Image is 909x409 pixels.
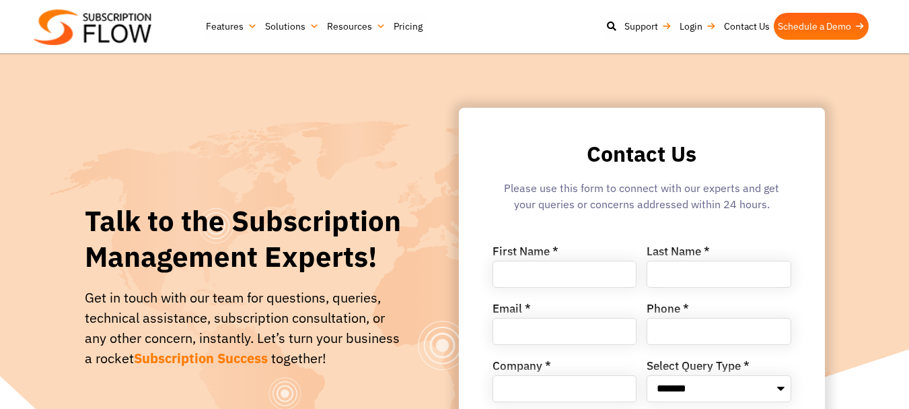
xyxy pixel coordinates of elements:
[34,9,151,45] img: Subscriptionflow
[390,13,427,40] a: Pricing
[647,246,710,261] label: Last Name *
[85,203,408,274] h1: Talk to the Subscription Management Experts!
[647,360,750,375] label: Select Query Type *
[85,288,408,369] div: Get in touch with our team for questions, queries, technical assistance, subscription consultatio...
[493,360,551,375] label: Company *
[493,141,791,166] h2: Contact Us
[620,13,676,40] a: Support
[493,303,531,318] label: Email *
[261,13,323,40] a: Solutions
[323,13,390,40] a: Resources
[493,246,558,261] label: First Name *
[774,13,869,40] a: Schedule a Demo
[134,349,268,367] span: Subscription Success
[202,13,261,40] a: Features
[493,180,791,219] div: Please use this form to connect with our experts and get your queries or concerns addressed withi...
[676,13,720,40] a: Login
[647,303,689,318] label: Phone *
[720,13,774,40] a: Contact Us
